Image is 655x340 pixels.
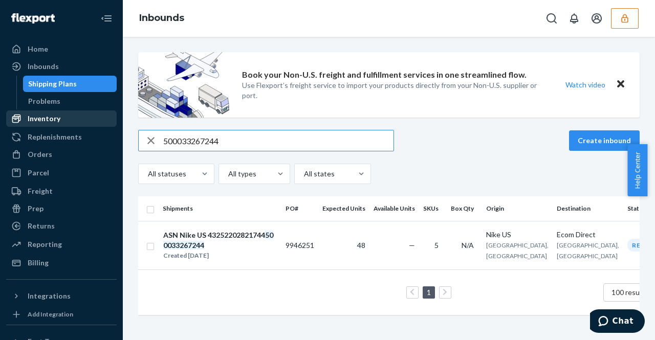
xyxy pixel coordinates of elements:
[409,241,415,250] span: —
[227,169,228,179] input: All types
[6,41,117,57] a: Home
[482,196,553,221] th: Origin
[139,12,184,24] a: Inbounds
[357,241,365,250] span: 48
[541,8,562,29] button: Open Search Box
[6,183,117,199] a: Freight
[557,230,619,240] div: Ecom Direct
[28,291,71,301] div: Integrations
[462,241,474,250] span: N/A
[6,146,117,163] a: Orders
[557,241,619,260] span: [GEOGRAPHIC_DATA], [GEOGRAPHIC_DATA]
[614,77,627,92] button: Close
[553,196,623,221] th: Destination
[434,241,439,250] span: 5
[486,241,549,260] span: [GEOGRAPHIC_DATA], [GEOGRAPHIC_DATA]
[23,76,117,92] a: Shipping Plans
[586,8,607,29] button: Open account menu
[6,200,117,217] a: Prep
[559,77,612,92] button: Watch video
[28,132,82,142] div: Replenishments
[425,288,433,297] a: Page 1 is your current page
[6,58,117,75] a: Inbounds
[147,169,148,179] input: All statuses
[281,196,318,221] th: PO#
[6,255,117,271] a: Billing
[627,144,647,196] button: Help Center
[11,13,55,24] img: Flexport logo
[242,69,527,81] p: Book your Non-U.S. freight and fulfillment services in one streamlined flow.
[590,309,645,335] iframe: Opens a widget where you can chat to one of our agents
[569,130,640,151] button: Create inbound
[28,221,55,231] div: Returns
[28,61,59,72] div: Inbounds
[28,96,60,106] div: Problems
[28,258,49,268] div: Billing
[6,308,117,321] a: Add Integration
[28,44,48,54] div: Home
[242,80,547,101] p: Use Flexport’s freight service to import your products directly from your Non-U.S. supplier or port.
[447,196,482,221] th: Box Qty
[28,149,52,160] div: Orders
[163,231,273,250] em: 500033267244
[28,239,62,250] div: Reporting
[131,4,192,33] ol: breadcrumbs
[28,310,73,319] div: Add Integration
[281,221,318,269] td: 9946251
[23,93,117,109] a: Problems
[6,218,117,234] a: Returns
[318,196,369,221] th: Expected Units
[28,203,43,214] div: Prep
[6,110,117,127] a: Inventory
[419,196,447,221] th: SKUs
[159,196,281,221] th: Shipments
[28,114,60,124] div: Inventory
[6,288,117,304] button: Integrations
[28,186,53,196] div: Freight
[28,79,77,89] div: Shipping Plans
[96,8,117,29] button: Close Navigation
[28,168,49,178] div: Parcel
[6,236,117,253] a: Reporting
[6,129,117,145] a: Replenishments
[163,251,277,261] div: Created [DATE]
[369,196,419,221] th: Available Units
[303,169,304,179] input: All states
[163,230,277,251] div: ASN Nike US 43252202821744
[6,165,117,181] a: Parcel
[163,130,394,151] input: Search inbounds by name, destination, msku...
[486,230,549,240] div: Nike US
[564,8,584,29] button: Open notifications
